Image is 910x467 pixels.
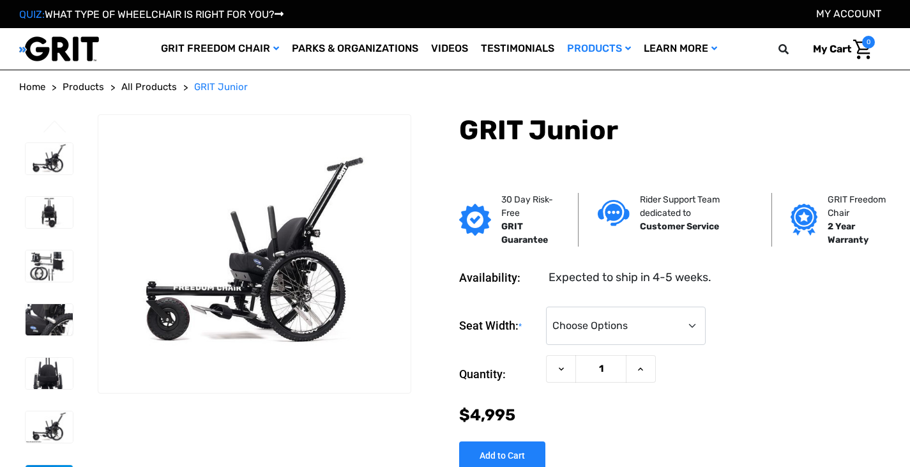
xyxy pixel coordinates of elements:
a: Cart with 0 items [803,36,875,63]
a: Products [63,80,104,95]
strong: GRIT Guarantee [501,221,548,245]
input: Search [784,36,803,63]
span: $4,995 [459,406,515,424]
strong: Customer Service [640,221,719,232]
a: Testimonials [474,28,561,70]
span: QUIZ: [19,8,45,20]
a: Products [561,28,637,70]
img: GRIT Junior: front view of kid-sized model of GRIT Freedom Chair all terrain wheelchair [26,197,73,228]
span: 0 [862,36,875,49]
p: 30 Day Risk-Free [501,193,558,220]
a: Parks & Organizations [285,28,425,70]
a: QUIZ:WHAT TYPE OF WHEELCHAIR IS RIGHT FOR YOU? [19,8,284,20]
a: All Products [121,80,177,95]
h1: GRIT Junior [459,114,891,146]
span: All Products [121,81,177,93]
a: GRIT Freedom Chair [155,28,285,70]
dt: Availability: [459,269,540,286]
a: Home [19,80,45,95]
a: Learn More [637,28,724,70]
img: GRIT Junior: disassembled child-specific GRIT Freedom Chair model with seatback, push handles, fo... [26,250,73,282]
a: GRIT Junior [194,80,248,95]
label: Quantity: [459,355,540,394]
strong: 2 Year Warranty [828,221,868,245]
img: Cart [853,40,872,59]
span: Home [19,81,45,93]
img: Grit freedom [791,204,817,236]
p: Rider Support Team dedicated to [640,193,752,220]
p: GRIT Freedom Chair [828,193,895,220]
img: GRIT Junior: GRIT Freedom Chair all terrain wheelchair engineered specifically for kids [26,143,73,174]
img: Customer service [598,200,630,226]
img: GRIT Junior: GRIT Freedom Chair all terrain wheelchair engineered specifically for kids shown wit... [26,411,73,443]
dd: Expected to ship in 4-5 weeks. [549,269,711,286]
img: GRIT Guarantee [459,204,491,236]
a: Account [816,8,881,20]
span: GRIT Junior [194,81,248,93]
span: Products [63,81,104,93]
img: GRIT Junior: GRIT Freedom Chair all terrain wheelchair engineered specifically for kids [98,149,411,358]
img: GRIT Junior: close up of child-sized GRIT wheelchair with Invacare Matrx seat, levers, and wheels [26,304,73,335]
img: GRIT Junior: close up front view of pediatric GRIT wheelchair with Invacare Matrx seat, levers, m... [26,358,73,389]
label: Seat Width: [459,307,540,346]
button: Go to slide 3 of 3 [42,120,68,135]
nav: Breadcrumb [19,80,891,95]
img: GRIT All-Terrain Wheelchair and Mobility Equipment [19,36,99,62]
span: My Cart [813,43,851,55]
a: Videos [425,28,474,70]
